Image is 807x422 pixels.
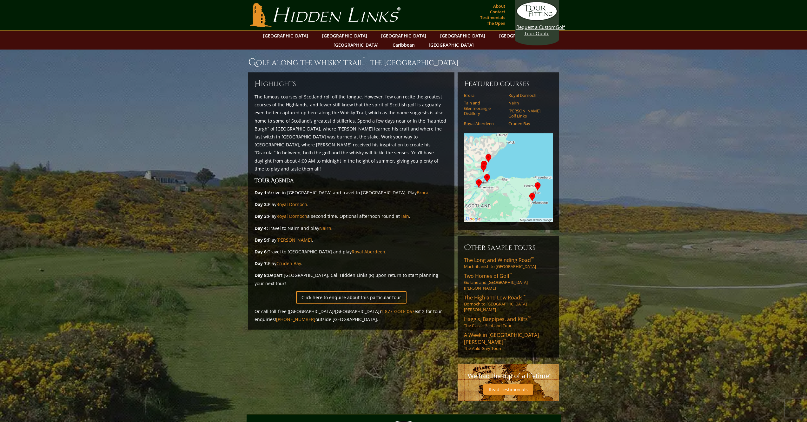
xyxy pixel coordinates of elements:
strong: Day 6: [255,249,268,255]
a: [GEOGRAPHIC_DATA] [378,31,429,40]
span: The High and Low Roads [464,294,526,301]
span: Two Homes of Golf [464,272,512,279]
img: Google Map of Tour Courses [464,133,553,222]
a: The High and Low Roads™Dornoch to [GEOGRAPHIC_DATA][PERSON_NAME] [464,294,553,312]
a: Two Homes of Golf™Gullane and [GEOGRAPHIC_DATA][PERSON_NAME] [464,272,553,291]
p: Play . [255,259,448,267]
a: Royal Dornoch [276,201,307,207]
sup: ™ [528,315,531,320]
a: Tain [400,213,409,219]
p: Play . [255,200,448,208]
span: Haggis, Bagpipes, and Kilts [464,316,531,323]
strong: Day 2: [255,201,268,207]
a: [GEOGRAPHIC_DATA] [260,31,311,40]
strong: Day 7: [255,260,268,266]
a: About [492,2,507,10]
p: Arrive in [GEOGRAPHIC_DATA] and travel to [GEOGRAPHIC_DATA]. Play . [255,189,448,197]
a: Request a CustomGolf Tour Quote [516,2,558,37]
h1: Golf Along the Whisky Trail – The [GEOGRAPHIC_DATA] [248,56,559,69]
a: Cruden Bay [508,121,549,126]
a: Click here to enquire about this particular tour [296,291,407,304]
strong: Day 1: [255,190,268,196]
a: [GEOGRAPHIC_DATA] [426,40,477,50]
span: H [255,79,261,89]
span: A Week in [GEOGRAPHIC_DATA][PERSON_NAME] [464,332,539,345]
a: Testimonials [479,13,507,22]
strong: Day 8: [255,272,268,278]
p: The famous courses of Scotland roll off the tongue. However, few can recite the greatest courses ... [255,93,448,173]
strong: Day 4: [255,225,268,231]
a: The Open [485,19,507,28]
a: Cruden Bay [276,260,301,266]
a: Royal Aberdeen [464,121,504,126]
a: Royal Aberdeen [352,249,385,255]
sup: ™ [531,256,534,261]
h3: Tour Agenda [255,177,448,185]
h6: Featured Courses [464,79,553,89]
p: "We had the trip of a lifetime" [464,370,553,382]
a: [GEOGRAPHIC_DATA] [437,31,488,40]
p: Depart [GEOGRAPHIC_DATA]. Call Hidden Links (R) upon return to start planning your next tour! [255,271,448,287]
span: Request a Custom [516,24,556,30]
a: Royal Dornoch [276,213,307,219]
a: The Long and Winding Road™Machrihanish to [GEOGRAPHIC_DATA] [464,257,553,269]
h6: Other Sample Tours [464,243,553,253]
a: Brora [464,93,504,98]
a: [PHONE_NUMBER] [276,316,315,322]
a: [PERSON_NAME] Golf Links [508,108,549,119]
p: Travel to [GEOGRAPHIC_DATA] and play . [255,248,448,256]
a: Contact [488,7,507,16]
h6: ighlights [255,79,448,89]
a: [PERSON_NAME] [276,237,312,243]
a: [GEOGRAPHIC_DATA] [330,40,382,50]
a: Brora [417,190,428,196]
strong: Day 5: [255,237,268,243]
a: Royal Dornoch [508,93,549,98]
sup: ™ [509,272,512,277]
a: Tain and Glenmorangie Distillery [464,100,504,116]
a: 1-877-GOLF-067 [381,308,414,314]
p: Play . [255,236,448,244]
a: Haggis, Bagpipes, and Kilts™The Classic Scotland Tour [464,316,553,328]
a: [GEOGRAPHIC_DATA] [496,31,547,40]
a: Nairn [319,225,331,231]
p: Travel to Nairn and play . [255,224,448,232]
a: Read Testimonials [483,384,533,395]
p: Play a second time. Optional afternoon round at . [255,212,448,220]
a: [GEOGRAPHIC_DATA] [319,31,370,40]
sup: ™ [363,57,365,60]
sup: ™ [503,338,506,343]
a: Nairn [508,100,549,105]
p: Or call toll-free ([GEOGRAPHIC_DATA]/[GEOGRAPHIC_DATA]) ext 2 for tour enquiries! outside [GEOGRA... [255,307,448,323]
a: Caribbean [389,40,418,50]
span: The Long and Winding Road [464,257,534,264]
strong: Day 3: [255,213,268,219]
a: A Week in [GEOGRAPHIC_DATA][PERSON_NAME]™The Auld Grey Toon [464,332,553,351]
sup: ™ [523,293,526,299]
